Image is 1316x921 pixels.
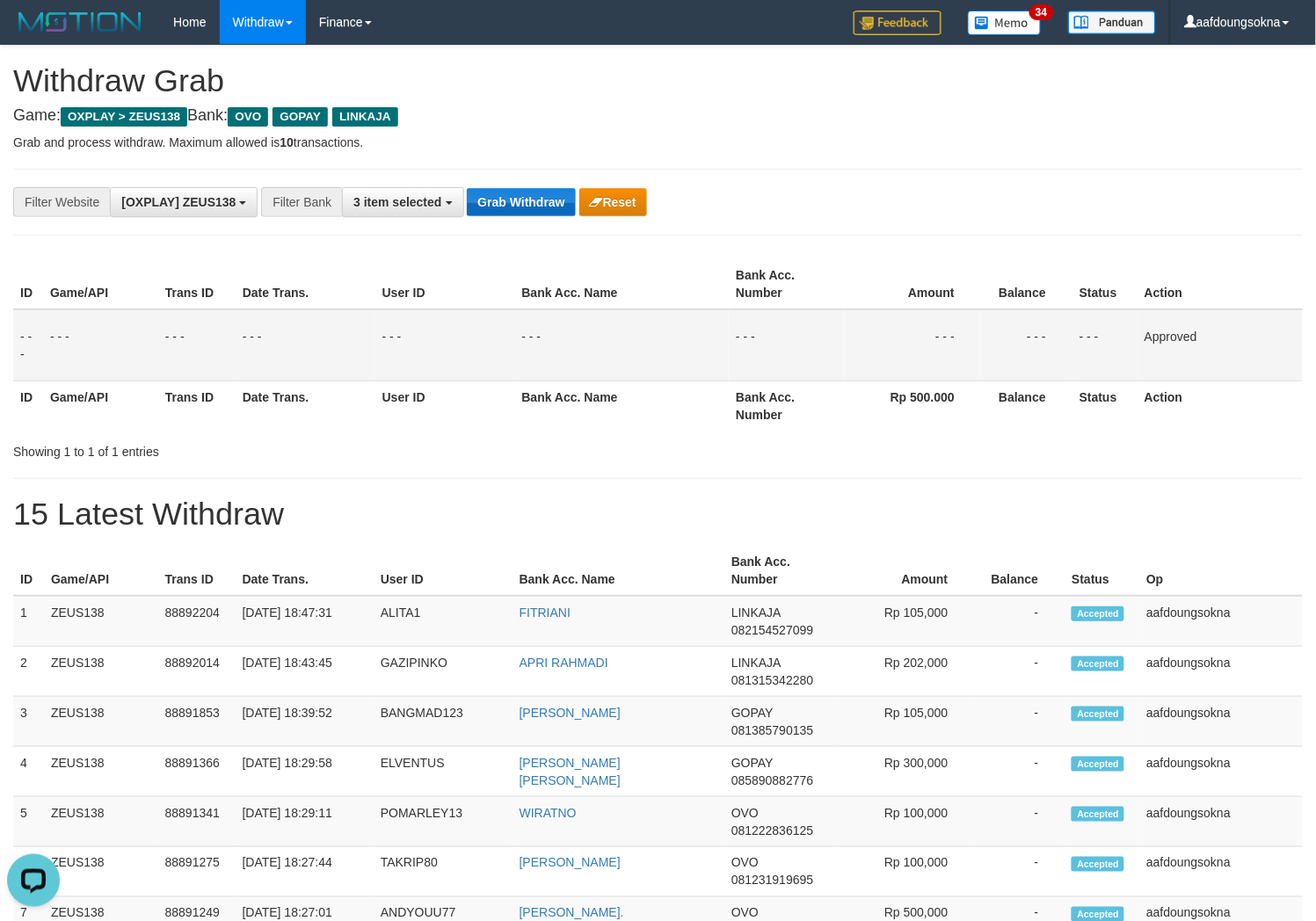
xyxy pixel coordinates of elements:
[374,797,513,847] td: POMARLEY13
[520,706,621,720] a: [PERSON_NAME]
[515,259,730,309] th: Bank Acc. Name
[374,546,513,596] th: User ID
[273,107,328,127] span: GOPAY
[13,647,44,697] td: 2
[13,596,44,647] td: 1
[731,706,773,720] span: GOPAY
[520,756,621,787] a: [PERSON_NAME] [PERSON_NAME]
[1072,606,1124,621] span: Accepted
[467,188,575,216] button: Grab Withdraw
[13,697,44,747] td: 3
[1139,747,1303,797] td: aafdoungsokna
[840,697,975,747] td: Rp 105,000
[158,309,236,381] td: - - -
[1072,757,1124,772] span: Accepted
[13,187,110,217] div: Filter Website
[1139,847,1303,897] td: aafdoungsokna
[724,546,840,596] th: Bank Acc. Number
[1072,259,1138,309] th: Status
[975,546,1065,596] th: Balance
[13,259,43,309] th: ID
[261,187,342,217] div: Filter Bank
[236,697,374,747] td: [DATE] 18:39:52
[1072,807,1124,822] span: Accepted
[44,797,158,847] td: ZEUS138
[353,195,441,209] span: 3 item selected
[13,797,44,847] td: 5
[280,135,294,149] strong: 10
[374,647,513,697] td: GAZIPINKO
[515,309,730,381] td: - - -
[7,7,60,60] button: Open LiveChat chat widget
[61,107,187,127] span: OXPLAY > ZEUS138
[158,596,236,647] td: 88892204
[1068,11,1156,34] img: panduan.png
[1072,309,1138,381] td: - - -
[731,756,773,770] span: GOPAY
[374,697,513,747] td: BANGMAD123
[375,259,515,309] th: User ID
[854,11,942,35] img: Feedback.jpg
[13,9,147,35] img: MOTION_logo.png
[975,747,1065,797] td: -
[731,723,813,737] span: Copy 081385790135 to clipboard
[844,381,981,431] th: Rp 500.000
[121,195,236,209] span: [OXPLAY] ZEUS138
[110,187,258,217] button: [OXPLAY] ZEUS138
[374,747,513,797] td: ELVENTUS
[981,381,1072,431] th: Balance
[44,697,158,747] td: ZEUS138
[840,546,975,596] th: Amount
[158,747,236,797] td: 88891366
[731,673,813,687] span: Copy 081315342280 to clipboard
[236,647,374,697] td: [DATE] 18:43:45
[236,596,374,647] td: [DATE] 18:47:31
[13,134,1303,151] p: Grab and process withdraw. Maximum allowed is transactions.
[236,309,375,381] td: - - -
[520,656,608,670] a: APRI RAHMADI
[1029,4,1053,20] span: 34
[342,187,463,217] button: 3 item selected
[44,847,158,897] td: ZEUS138
[729,381,844,431] th: Bank Acc. Number
[1139,596,1303,647] td: aafdoungsokna
[1072,707,1124,722] span: Accepted
[731,656,781,670] span: LINKAJA
[731,856,759,870] span: OVO
[158,697,236,747] td: 88891853
[332,107,398,127] span: LINKAJA
[1065,546,1139,596] th: Status
[1072,656,1124,671] span: Accepted
[44,596,158,647] td: ZEUS138
[236,259,375,309] th: Date Trans.
[975,797,1065,847] td: -
[13,436,535,460] div: Showing 1 to 1 of 1 entries
[968,11,1042,35] img: Button%20Memo.svg
[1138,381,1303,431] th: Action
[981,259,1072,309] th: Balance
[1072,857,1124,872] span: Accepted
[236,381,375,431] th: Date Trans.
[975,647,1065,697] td: -
[1072,381,1138,431] th: Status
[13,497,1303,532] h1: 15 Latest Withdraw
[844,259,981,309] th: Amount
[158,647,236,697] td: 88892014
[236,847,374,897] td: [DATE] 18:27:44
[731,906,759,920] span: OVO
[513,546,724,596] th: Bank Acc. Name
[1139,797,1303,847] td: aafdoungsokna
[236,747,374,797] td: [DATE] 18:29:58
[43,381,158,431] th: Game/API
[374,847,513,897] td: TAKRIP80
[13,381,43,431] th: ID
[374,596,513,647] td: ALITA1
[375,309,515,381] td: - - -
[13,309,43,381] td: - - -
[729,309,844,381] td: - - -
[13,546,44,596] th: ID
[731,874,813,888] span: Copy 081231919695 to clipboard
[44,546,158,596] th: Game/API
[13,747,44,797] td: 4
[13,107,1303,125] h4: Game: Bank:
